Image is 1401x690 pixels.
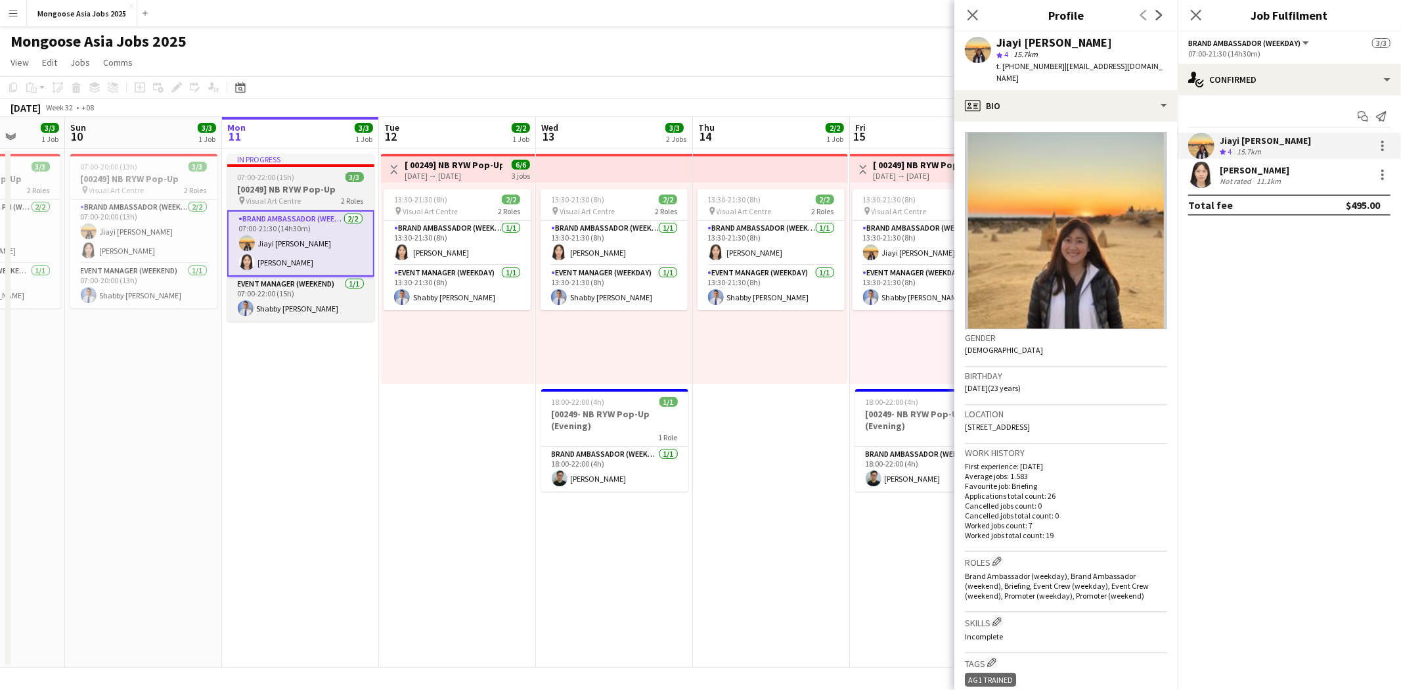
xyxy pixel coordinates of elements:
[1011,49,1040,59] span: 15.7km
[816,195,834,204] span: 2/2
[965,571,1149,601] span: Brand Ambassador (weekday), Brand Ambassador (weekend), Briefing, Event Crew (weekday), Event Cre...
[965,345,1043,355] span: [DEMOGRAPHIC_DATA]
[965,408,1167,420] h3: Location
[382,129,399,144] span: 12
[855,389,1002,492] app-job-card: 18:00-22:00 (4h)1/1[00249- NB RYW Pop-Up (Evening)1 RoleBrand Ambassador (weekday)1/118:00-22:00 ...
[541,189,688,310] app-job-card: 13:30-21:30 (8h)2/2 Visual Art Centre2 RolesBrand Ambassador (weekday)1/113:30-21:30 (8h)[PERSON_...
[89,185,145,195] span: Visual Art Centre
[227,154,374,164] div: In progress
[41,134,58,144] div: 1 Job
[698,265,845,310] app-card-role: Event Manager (weekday)1/113:30-21:30 (8h)Shabby [PERSON_NAME]
[866,397,919,407] span: 18:00-22:00 (4h)
[965,530,1167,540] p: Worked jobs total count: 19
[11,57,29,68] span: View
[965,447,1167,459] h3: Work history
[70,264,217,308] app-card-role: Event Manager (weekend)1/107:00-20:00 (13h)Shabby [PERSON_NAME]
[853,189,1000,310] app-job-card: 13:30-21:30 (8h)2/2 Visual Art Centre2 RolesBrand Ambassador (weekday)1/113:30-21:30 (8h)Jiayi [P...
[708,195,761,204] span: 13:30-21:30 (8h)
[1346,198,1380,212] div: $495.00
[541,265,688,310] app-card-role: Event Manager (weekday)1/113:30-21:30 (8h)Shabby [PERSON_NAME]
[872,206,927,216] span: Visual Art Centre
[41,123,59,133] span: 3/3
[965,370,1167,382] h3: Birthday
[698,221,845,265] app-card-role: Brand Ambassador (weekday)1/113:30-21:30 (8h)[PERSON_NAME]
[541,389,688,492] app-job-card: 18:00-22:00 (4h)1/1[00249- NB RYW Pop-Up (Evening)1 RoleBrand Ambassador (weekday)1/118:00-22:00 ...
[965,481,1167,491] p: Favourite job: Briefing
[103,57,133,68] span: Comms
[70,122,86,133] span: Sun
[405,171,502,181] div: [DATE] → [DATE]
[27,1,137,26] button: Mongoose Asia Jobs 2025
[1178,7,1401,24] h3: Job Fulfilment
[512,170,530,181] div: 3 jobs
[965,491,1167,501] p: Applications total count: 26
[246,196,301,206] span: Visual Art Centre
[227,183,374,195] h3: [00249] NB RYW Pop-Up
[659,397,678,407] span: 1/1
[384,122,399,133] span: Tue
[717,206,772,216] span: Visual Art Centre
[1254,176,1283,186] div: 11.1km
[70,200,217,264] app-card-role: Brand Ambassador (weekend)2/207:00-20:00 (13h)Jiayi [PERSON_NAME][PERSON_NAME]
[552,397,605,407] span: 18:00-22:00 (4h)
[28,185,50,195] span: 2 Roles
[996,61,1065,71] span: t. [PHONE_NUMBER]
[560,206,615,216] span: Visual Art Centre
[198,123,216,133] span: 3/3
[965,656,1167,670] h3: Tags
[954,7,1178,24] h3: Profile
[81,162,138,172] span: 07:00-20:00 (13h)
[502,195,520,204] span: 2/2
[539,129,558,144] span: 13
[1004,49,1008,59] span: 4
[965,673,1016,687] div: AG1 Trained
[512,160,530,170] span: 6/6
[696,129,715,144] span: 14
[512,134,529,144] div: 1 Job
[342,196,364,206] span: 2 Roles
[384,265,531,310] app-card-role: Event Manager (weekday)1/113:30-21:30 (8h)Shabby [PERSON_NAME]
[198,134,215,144] div: 1 Job
[996,61,1163,83] span: | [EMAIL_ADDRESS][DOMAIN_NAME]
[954,90,1178,122] div: Bio
[965,471,1167,481] p: Average jobs: 1.583
[965,383,1021,393] span: [DATE] (23 years)
[659,432,678,442] span: 1 Role
[863,195,916,204] span: 13:30-21:30 (8h)
[541,122,558,133] span: Wed
[98,54,138,71] a: Comms
[1220,164,1289,176] div: [PERSON_NAME]
[965,501,1167,511] p: Cancelled jobs count: 0
[541,447,688,492] app-card-role: Brand Ambassador (weekday)1/118:00-22:00 (4h)[PERSON_NAME]
[394,195,447,204] span: 13:30-21:30 (8h)
[498,206,520,216] span: 2 Roles
[345,172,364,182] span: 3/3
[227,122,246,133] span: Mon
[1220,135,1311,147] div: Jiayi [PERSON_NAME]
[43,103,76,112] span: Week 32
[965,461,1167,471] p: First experience: [DATE]
[965,555,1167,568] h3: Roles
[698,122,715,133] span: Thu
[384,189,531,310] div: 13:30-21:30 (8h)2/2 Visual Art Centre2 RolesBrand Ambassador (weekday)1/113:30-21:30 (8h)[PERSON_...
[81,103,94,112] div: +08
[1188,198,1233,212] div: Total fee
[225,129,246,144] span: 11
[1188,38,1301,48] span: Brand Ambassador (weekday)
[42,57,57,68] span: Edit
[965,511,1167,520] p: Cancelled jobs total count: 0
[965,132,1167,329] img: Crew avatar or photo
[855,447,1002,492] app-card-role: Brand Ambassador (weekday)1/118:00-22:00 (4h)[PERSON_NAME]
[1234,147,1264,158] div: 15.7km
[70,154,217,308] app-job-card: 07:00-20:00 (13h)3/3[00249] NB RYW Pop-Up Visual Art Centre2 RolesBrand Ambassador (weekend)2/207...
[227,154,374,321] app-job-card: In progress07:00-22:00 (15h)3/3[00249] NB RYW Pop-Up Visual Art Centre2 RolesBrand Ambassador (we...
[874,159,971,171] h3: [ 00249] NB RYW Pop-Up
[853,265,1000,310] app-card-role: Event Manager (weekday)1/113:30-21:30 (8h)Shabby [PERSON_NAME]
[826,134,843,144] div: 1 Job
[11,32,187,51] h1: Mongoose Asia Jobs 2025
[355,123,373,133] span: 3/3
